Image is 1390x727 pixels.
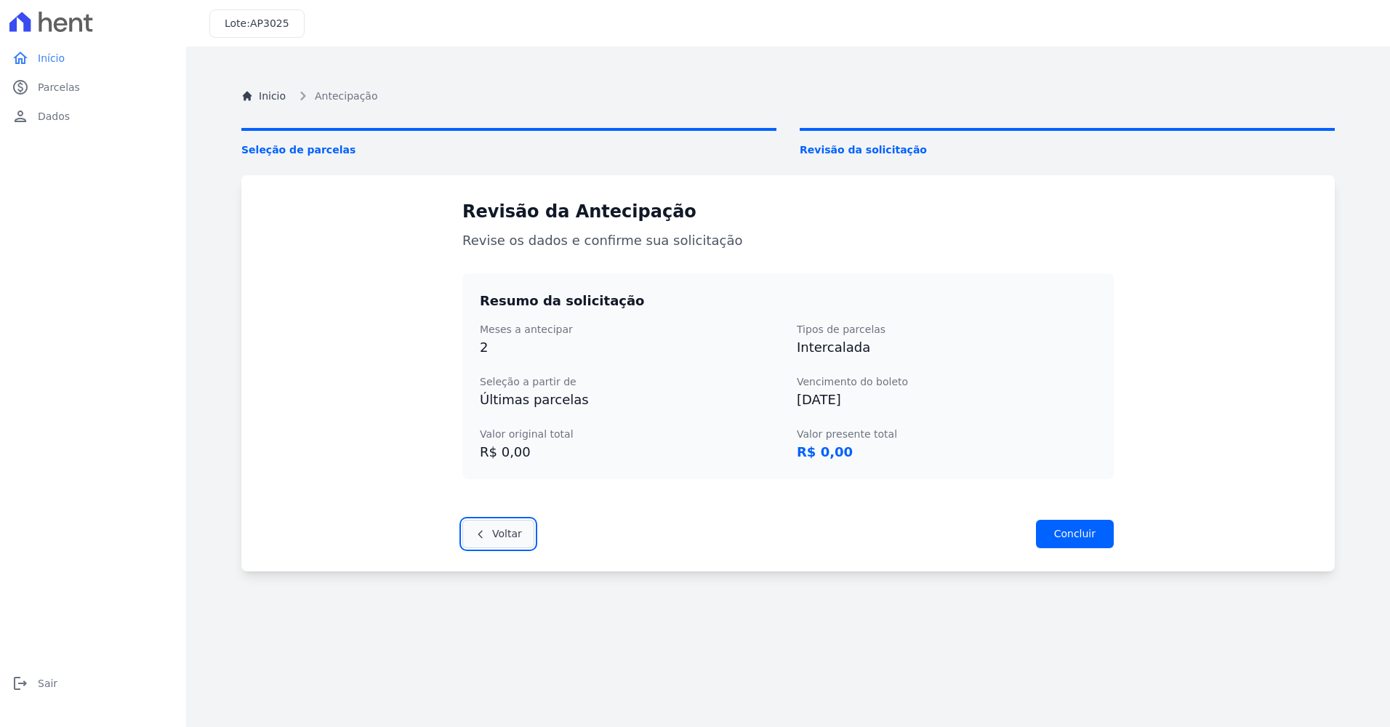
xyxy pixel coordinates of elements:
dt: Valor original total [480,427,779,442]
span: Antecipação [315,89,377,104]
dt: Vencimento do boleto [797,374,1096,390]
span: AP3025 [250,17,289,29]
dt: Seleção a partir de [480,374,779,390]
span: Parcelas [38,80,80,95]
a: Inicio [241,89,286,104]
h1: Revisão da Antecipação [462,198,1114,225]
i: logout [12,675,29,692]
a: logoutSair [6,669,180,698]
input: Concluir [1036,520,1114,548]
span: Revisão da solicitação [800,142,1335,158]
a: personDados [6,102,180,131]
dd: R$ 0,00 [480,442,779,462]
a: paidParcelas [6,73,180,102]
dd: 2 [480,337,779,357]
dd: Intercalada [797,337,1096,357]
span: Sair [38,676,57,691]
a: homeInício [6,44,180,73]
dd: [DATE] [797,390,1096,409]
dd: Últimas parcelas [480,390,779,409]
i: home [12,49,29,67]
h3: Lote: [225,16,289,31]
span: Seleção de parcelas [241,142,776,158]
dt: Tipos de parcelas [797,322,1096,337]
a: Voltar [462,520,534,548]
span: Dados [38,109,70,124]
dd: R$ 0,00 [797,442,1096,462]
h2: Revise os dados e confirme sua solicitação [462,230,1114,250]
nav: Breadcrumb [241,87,1335,105]
i: paid [12,79,29,96]
i: person [12,108,29,125]
span: Início [38,51,65,65]
dt: Meses a antecipar [480,322,779,337]
nav: Progress [241,128,1335,158]
dt: Valor presente total [797,427,1096,442]
h3: Resumo da solicitação [480,291,1096,310]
